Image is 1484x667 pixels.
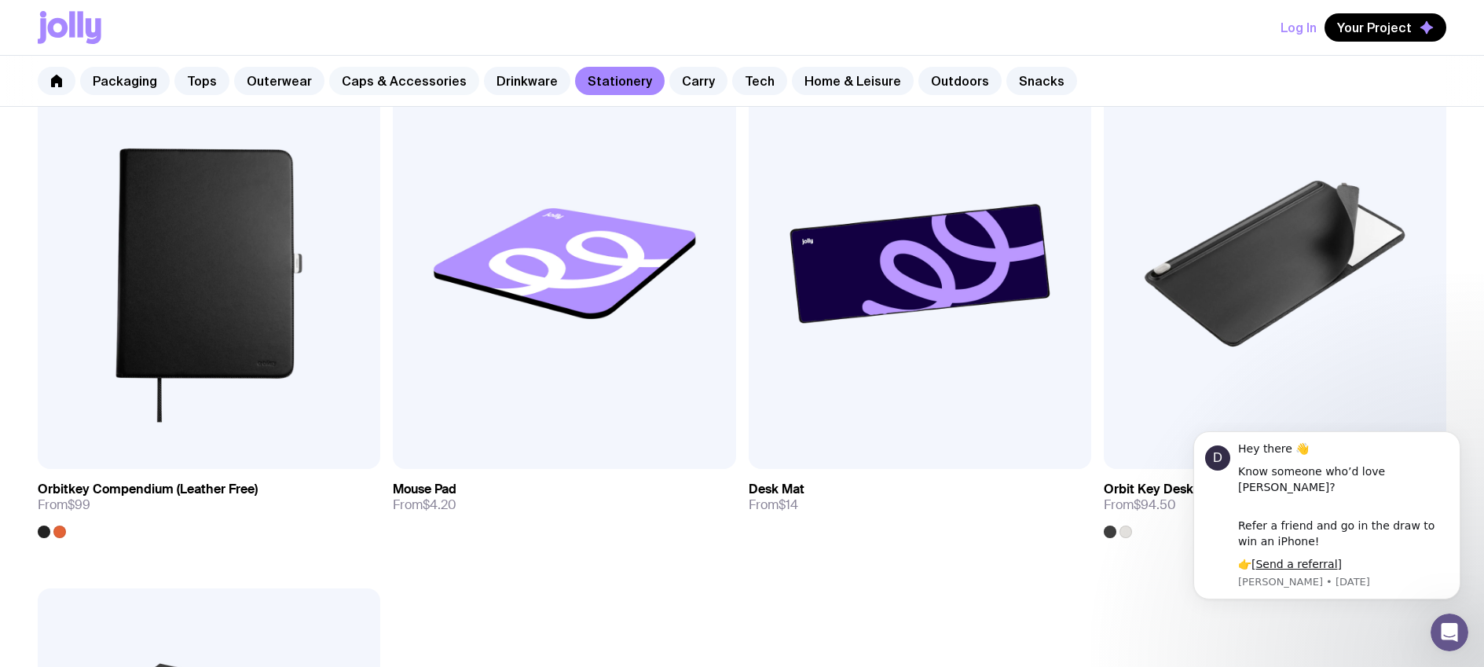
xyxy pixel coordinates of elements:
[749,469,1091,526] a: Desk MatFrom$14
[393,497,456,513] span: From
[53,438,195,466] button: Add to wishlist
[311,438,365,466] a: View
[448,444,537,460] span: Add to wishlist
[38,469,380,538] a: Orbitkey Compendium (Leather Free)From$99
[1325,13,1446,42] button: Your Project
[1119,438,1261,466] button: Add to wishlist
[423,497,456,513] span: $4.20
[804,444,893,460] span: Add to wishlist
[484,67,570,95] a: Drinkware
[38,497,90,513] span: From
[749,497,798,513] span: From
[779,497,798,513] span: $14
[393,482,456,497] h3: Mouse Pad
[174,67,229,95] a: Tops
[393,469,735,526] a: Mouse PadFrom$4.20
[1104,497,1176,513] span: From
[792,67,914,95] a: Home & Leisure
[1134,497,1176,513] span: $94.50
[1170,423,1484,625] iframe: Intercom notifications message
[1104,482,1219,497] h3: Orbit Key Desk Mat
[575,67,665,95] a: Stationery
[749,482,804,497] h3: Desk Mat
[764,438,906,466] button: Add to wishlist
[68,497,90,513] span: $99
[1104,469,1446,538] a: Orbit Key Desk MatFrom$94.50
[1022,438,1075,466] a: View
[1159,444,1248,460] span: Add to wishlist
[1431,614,1468,651] iframe: Intercom live chat
[234,67,324,95] a: Outerwear
[669,67,727,95] a: Carry
[329,67,479,95] a: Caps & Accessories
[409,438,550,466] button: Add to wishlist
[732,67,787,95] a: Tech
[38,482,258,497] h3: Orbitkey Compendium (Leather Free)
[1281,13,1317,42] button: Log In
[918,67,1002,95] a: Outdoors
[667,438,720,466] a: View
[1337,20,1412,35] span: Your Project
[1006,67,1077,95] a: Snacks
[80,67,170,95] a: Packaging
[93,444,182,460] span: Add to wishlist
